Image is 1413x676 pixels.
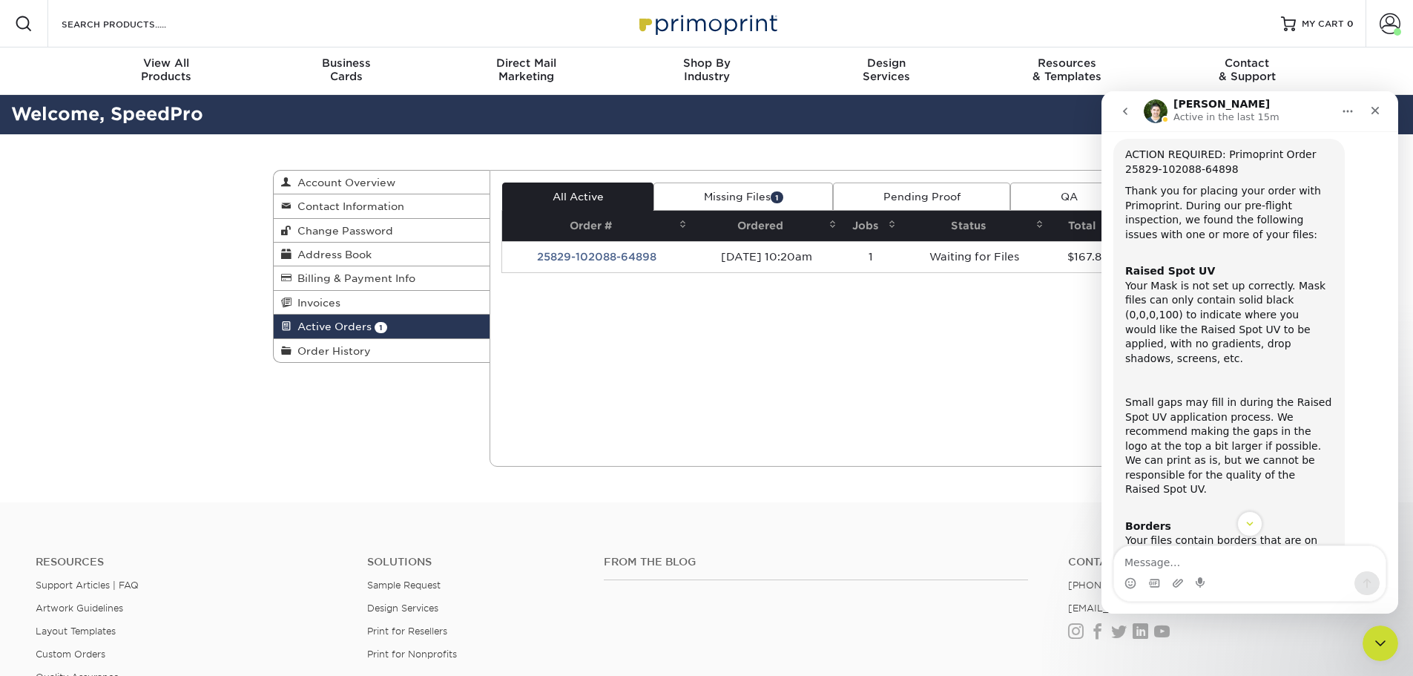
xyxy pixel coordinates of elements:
th: Status [900,211,1048,241]
span: MY CART [1302,18,1344,30]
div: Services [797,56,977,83]
th: Ordered [691,211,841,241]
div: Products [76,56,257,83]
div: Industry [616,56,797,83]
a: Artwork Guidelines [36,603,123,614]
iframe: Intercom live chat [1101,91,1398,614]
a: Order History [274,339,490,362]
h4: Resources [36,556,345,568]
div: Marketing [436,56,616,83]
span: Design [797,56,977,70]
span: 1 [771,191,783,203]
th: Order # [502,211,691,241]
td: 1 [841,241,900,272]
a: Pending Proof [833,183,1010,211]
span: 1 [375,322,387,333]
a: Shop ByIndustry [616,47,797,95]
span: Resources [977,56,1157,70]
textarea: Message… [13,455,284,480]
a: Support Articles | FAQ [36,580,139,591]
td: Waiting for Files [900,241,1048,272]
a: All Active [502,183,653,211]
div: ACTION REQUIRED: Primoprint Order 25829-102088-64898 [24,56,231,85]
div: Small gaps may fill in during the Raised Spot UV application process. We recommend making the gap... [24,304,231,406]
span: View All [76,56,257,70]
a: Resources& Templates [977,47,1157,95]
a: Print for Nonprofits [367,649,457,660]
span: Billing & Payment Info [292,272,415,284]
button: Send a message… [253,480,278,504]
td: [DATE] 10:20am [691,241,841,272]
h4: From the Blog [604,556,1028,568]
a: QA [1010,183,1127,211]
a: Contact [1068,556,1377,568]
div: Cards [256,56,436,83]
span: 0 [1347,19,1354,29]
a: Design Services [367,603,438,614]
span: Account Overview [292,177,395,188]
span: Change Password [292,225,393,237]
div: Thank you for placing your order with Primoprint. During our pre-flight inspection, we found the ... [24,93,231,151]
a: Billing & Payment Info [274,266,490,290]
td: 25829-102088-64898 [502,241,691,272]
span: Address Book [292,249,372,260]
span: Contact [1157,56,1337,70]
a: [PHONE_NUMBER] [1068,580,1160,591]
span: Shop By [616,56,797,70]
iframe: Google Customer Reviews [4,631,126,671]
button: Emoji picker [23,486,35,498]
a: Sample Request [367,580,441,591]
span: Invoices [292,297,340,309]
button: Scroll to bottom [136,420,161,445]
h4: Solutions [367,556,582,568]
a: Change Password [274,219,490,243]
a: Missing Files1 [653,183,833,211]
span: Business [256,56,436,70]
div: Your files contain borders that are on the safe area line. The cards can shift up to 1/16” in any... [24,413,231,617]
a: View AllProducts [76,47,257,95]
a: Address Book [274,243,490,266]
a: Invoices [274,291,490,315]
div: & Templates [977,56,1157,83]
iframe: Intercom live chat [1363,626,1398,661]
a: Account Overview [274,171,490,194]
a: [EMAIL_ADDRESS][DOMAIN_NAME] [1068,603,1245,614]
span: Active Orders [292,321,372,332]
a: DesignServices [797,47,977,95]
a: Contact Information [274,194,490,218]
span: Contact Information [292,200,404,212]
a: Layout Templates [36,626,116,637]
span: Order History [292,345,371,357]
td: $167.84 [1048,241,1127,272]
span: Direct Mail [436,56,616,70]
button: Start recording [94,486,106,498]
img: Primoprint [633,7,781,39]
button: Gif picker [47,486,59,498]
th: Total [1048,211,1127,241]
a: Active Orders 1 [274,315,490,338]
th: Jobs [841,211,900,241]
a: Direct MailMarketing [436,47,616,95]
b: Raised Spot UV [24,174,113,186]
div: Your Mask is not set up correctly. Mask files can only contain solid black (0,0,0,100) to indicat... [24,159,231,275]
a: Contact& Support [1157,47,1337,95]
button: Upload attachment [70,486,82,498]
div: & Support [1157,56,1337,83]
a: BusinessCards [256,47,436,95]
a: Print for Resellers [367,626,447,637]
input: SEARCH PRODUCTS..... [60,15,205,33]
